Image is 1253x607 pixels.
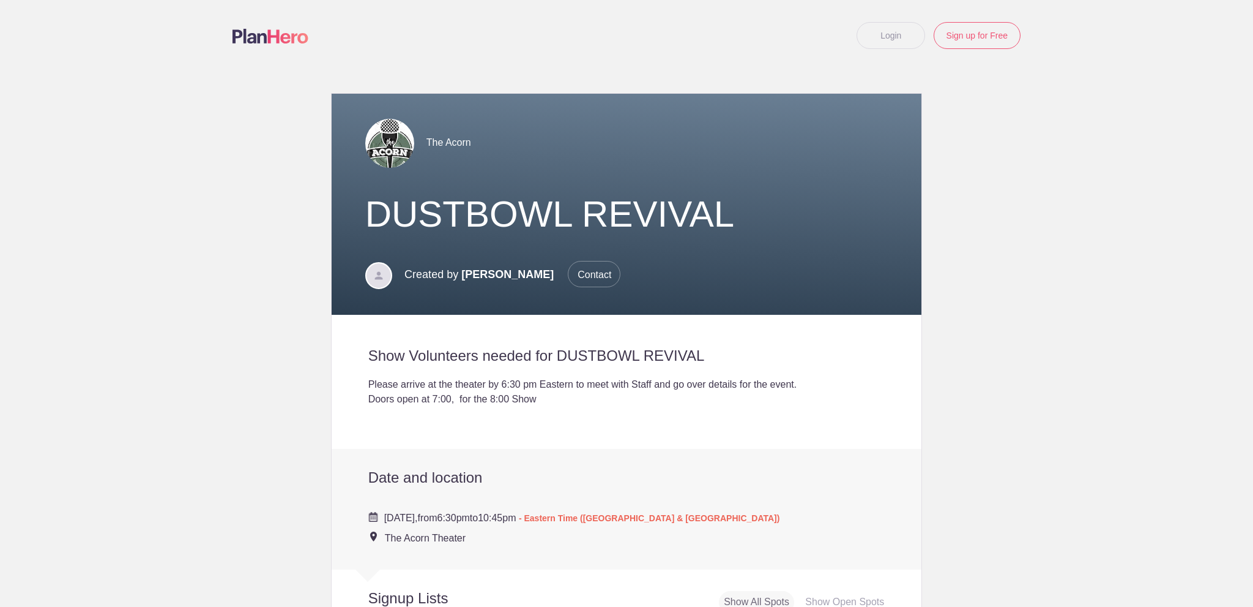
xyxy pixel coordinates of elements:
span: 10:45pm [478,513,516,523]
div: Please arrive at the theater by 6:30 pm Eastern to meet with Staff and go over details for the ev... [368,377,885,392]
span: Contact [568,261,620,287]
div: Doors open at 7:00, for the 8:00 Show [368,392,885,407]
img: Cal purple [368,512,378,522]
div: The Acorn [365,118,888,168]
img: Logo main planhero [232,29,308,43]
span: 6:30pm [437,513,469,523]
h2: Date and location [368,469,885,487]
span: [DATE], [384,513,418,523]
span: - Eastern Time ([GEOGRAPHIC_DATA] & [GEOGRAPHIC_DATA]) [519,513,780,523]
img: Event location [370,532,377,541]
span: The Acorn Theater [385,533,466,543]
img: Davatar [365,262,392,289]
img: Acorn logo small [365,119,414,168]
span: from to [384,513,780,523]
h1: DUSTBOWL REVIVAL [365,192,888,236]
h2: Show Volunteers needed for DUSTBOWL REVIVAL [368,347,885,365]
p: Created by [404,261,620,288]
a: Login [857,22,925,49]
a: Sign up for Free [934,22,1021,49]
span: [PERSON_NAME] [461,268,554,281]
